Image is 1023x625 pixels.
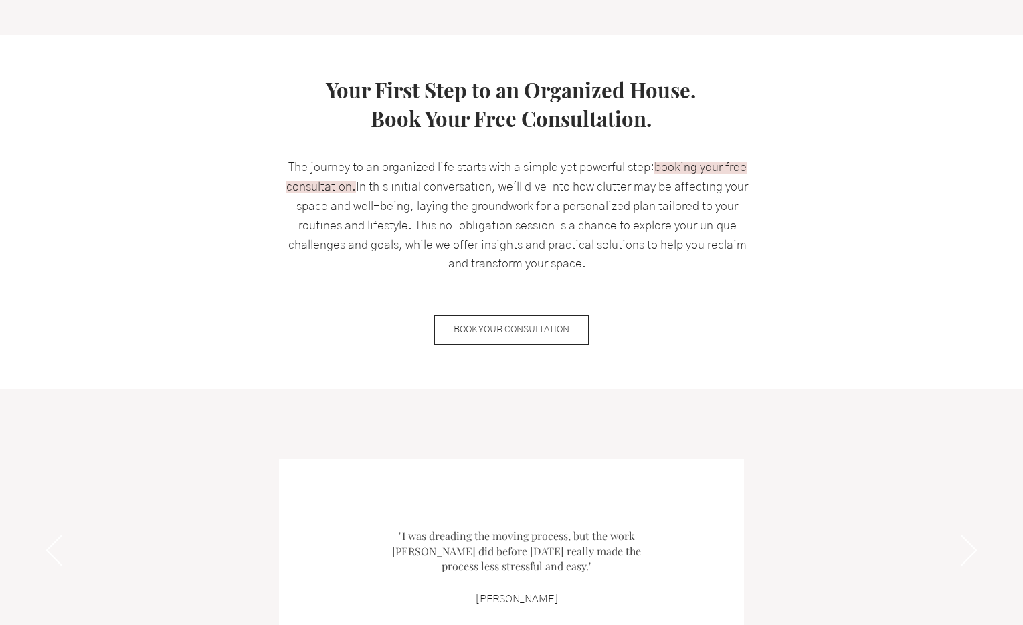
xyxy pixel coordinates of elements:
span: The journey to an organized life starts with a simple yet powerful step: In this initial conversa... [286,162,748,270]
span: [PERSON_NAME] [475,594,559,604]
button: Next [961,535,977,568]
button: Previous [46,535,62,568]
span: BOOK YOUR CONSULTATION [454,324,569,337]
span: "I was dreading the moving process, but the work [PERSON_NAME] did before [DATE] really made the ... [392,529,641,573]
a: BOOK YOUR CONSULTATION [434,315,589,345]
a: Your First Step to an Organized House.Book Your Free Consultation. [326,76,696,132]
